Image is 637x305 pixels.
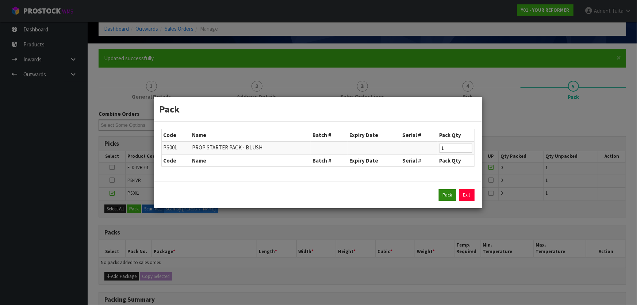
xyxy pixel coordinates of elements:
span: PS001 [164,144,177,151]
th: Name [190,129,311,141]
th: Pack Qty [438,129,474,141]
span: PROP STARTER PACK - BLUSH [192,144,262,151]
th: Expiry Date [348,129,400,141]
th: Code [162,155,190,166]
button: Pack [439,189,456,201]
th: Code [162,129,190,141]
th: Batch # [311,155,348,166]
th: Name [190,155,311,166]
h3: Pack [160,102,476,116]
th: Batch # [311,129,348,141]
th: Serial # [400,129,437,141]
a: Exit [459,189,475,201]
th: Serial # [400,155,437,166]
th: Expiry Date [348,155,400,166]
th: Pack Qty [438,155,474,166]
